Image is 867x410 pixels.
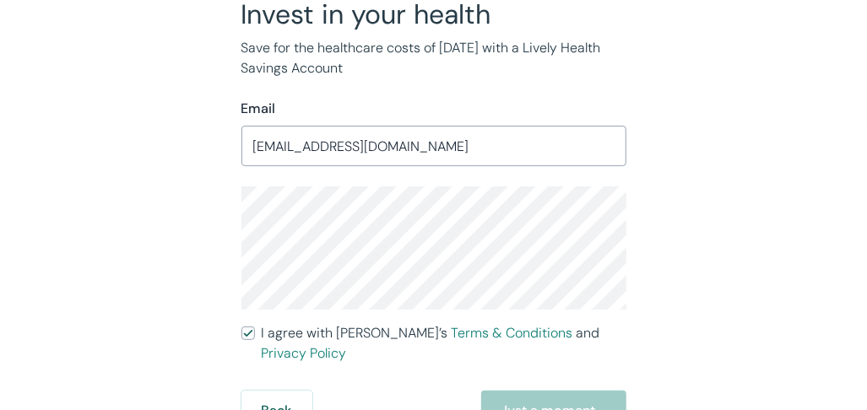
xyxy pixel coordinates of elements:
span: I agree with [PERSON_NAME]’s and [262,323,626,364]
a: Terms & Conditions [452,324,573,342]
label: Email [241,99,276,119]
p: Save for the healthcare costs of [DATE] with a Lively Health Savings Account [241,38,626,78]
a: Privacy Policy [262,344,347,362]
